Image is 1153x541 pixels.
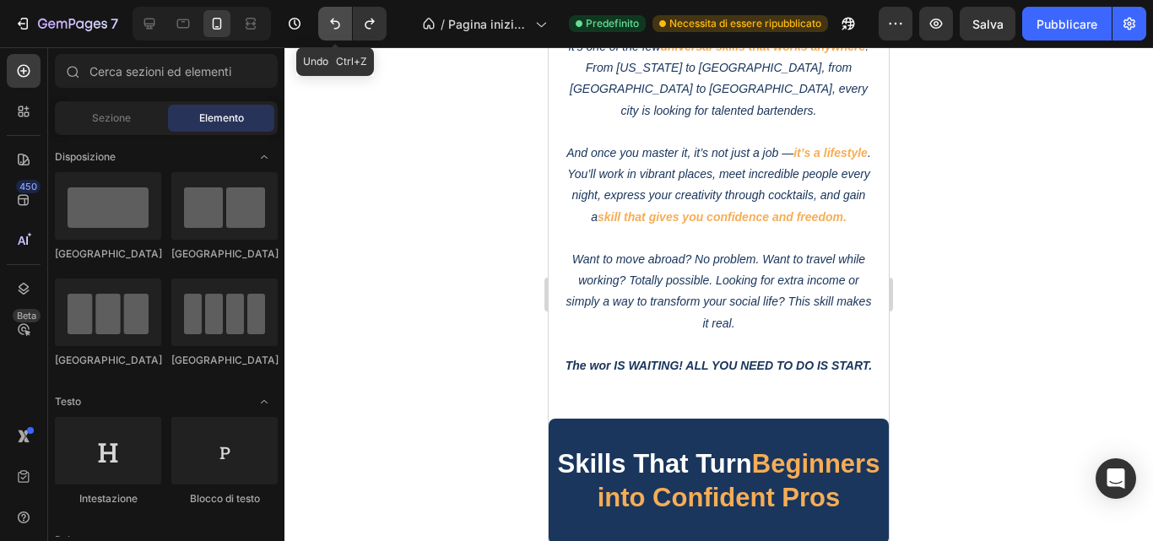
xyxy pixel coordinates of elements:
[318,7,387,41] div: Annulla/Ripristina
[55,395,81,408] font: Testo
[17,310,36,322] font: Beta
[14,95,326,181] p: And once you master it, it’s not just a job — . You’ll work in vibrant places, meet incredible pe...
[55,247,162,260] font: [GEOGRAPHIC_DATA]
[1096,458,1136,499] div: Apri Intercom Messenger
[7,7,126,41] button: 7
[19,181,37,192] font: 450
[251,143,278,170] span: Apri e chiudi
[55,54,278,88] input: Cerca sezioni ed elementi
[171,247,279,260] font: [GEOGRAPHIC_DATA]
[92,111,131,124] font: Sezione
[190,492,260,505] font: Blocco di testo
[586,17,639,30] font: Predefinito
[669,17,821,30] font: Necessita di essere ripubblicato
[55,354,162,366] font: [GEOGRAPHIC_DATA]
[960,7,1015,41] button: Salva
[1037,17,1097,31] font: Pubblicare
[1022,7,1112,41] button: Pubblicare
[111,15,118,32] font: 7
[171,354,279,366] font: [GEOGRAPHIC_DATA]
[55,150,116,163] font: Disposizione
[441,17,445,31] font: /
[17,311,324,325] strong: The wor IS WAITING! ALL YOU NEED TO DO IS START.
[251,388,278,415] span: Apri e chiudi
[245,99,319,112] strong: it’s a lifestyle
[49,163,298,176] strong: skill that gives you confidence and freedom.
[448,17,528,67] font: Pagina iniziale - 24 lug, 20:28:10
[549,47,889,541] iframe: Area di progettazione
[79,492,138,505] font: Intestazione
[14,202,326,287] p: Want to move abroad? No problem. Want to travel while working? Totally possible. Looking for extr...
[199,111,244,124] font: Elemento
[972,17,1004,31] font: Salva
